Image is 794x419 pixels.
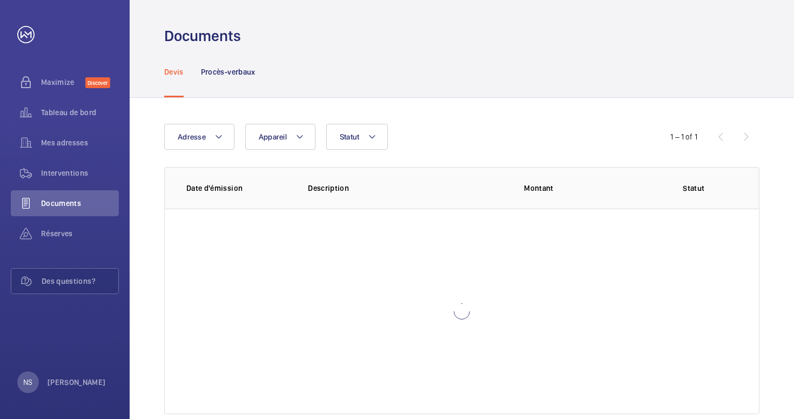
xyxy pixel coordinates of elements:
[164,66,184,77] p: Devis
[164,124,234,150] button: Adresse
[48,377,106,388] p: [PERSON_NAME]
[259,132,287,141] span: Appareil
[85,77,110,88] span: Discover
[326,124,388,150] button: Statut
[670,131,697,142] div: 1 – 1 of 1
[41,137,119,148] span: Mes adresses
[164,26,241,46] h1: Documents
[41,77,85,88] span: Maximize
[178,132,206,141] span: Adresse
[41,107,119,118] span: Tableau de bord
[186,183,291,194] p: Date d'émission
[41,198,119,209] span: Documents
[23,377,32,388] p: NS
[524,183,632,194] p: Montant
[245,124,315,150] button: Appareil
[201,66,255,77] p: Procès-verbaux
[650,183,737,194] p: Statut
[41,228,119,239] span: Réserves
[308,183,507,194] p: Description
[340,132,360,141] span: Statut
[41,168,119,178] span: Interventions
[42,276,118,287] span: Des questions?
